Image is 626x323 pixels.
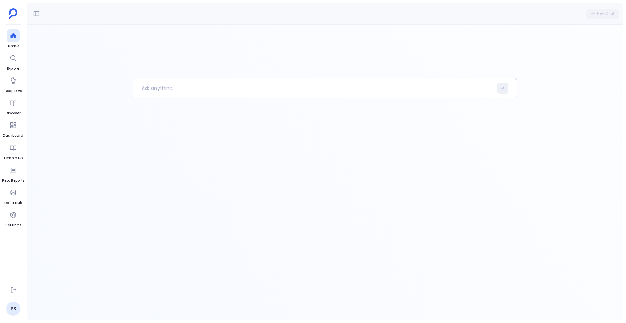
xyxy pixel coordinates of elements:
span: Dashboard [3,133,23,139]
a: Deep Dive [5,74,22,94]
span: Deep Dive [5,88,22,94]
a: Dashboard [3,119,23,139]
a: Data Hub [4,186,22,206]
span: PetaReports [2,178,24,183]
img: petavue logo [9,8,17,19]
span: Discover [6,111,21,116]
span: Explore [7,66,20,71]
a: Home [7,29,20,49]
a: Settings [5,209,21,228]
a: PetaReports [2,164,24,183]
a: PS [6,302,20,316]
span: Templates [3,155,23,161]
span: Settings [5,223,21,228]
a: Explore [7,52,20,71]
a: Discover [6,97,21,116]
span: Data Hub [4,200,22,206]
span: Home [7,43,20,49]
a: Templates [3,141,23,161]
